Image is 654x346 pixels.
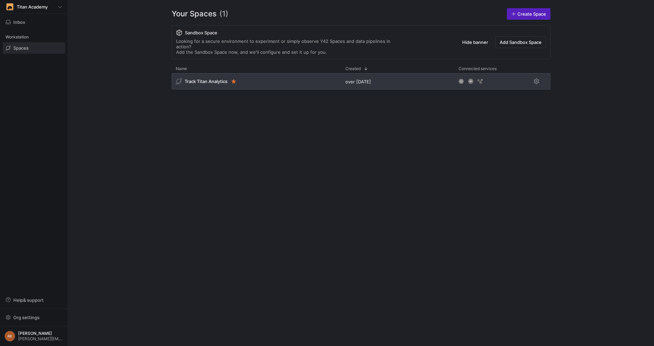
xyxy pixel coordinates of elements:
[18,331,63,336] span: [PERSON_NAME]
[13,297,44,303] span: Help & support
[458,36,493,48] button: Hide banner
[3,294,65,306] button: Help& support
[3,315,65,321] a: Org settings
[3,32,65,42] div: Workstation
[13,315,40,320] span: Org settings
[3,312,65,323] button: Org settings
[3,329,65,343] button: AK[PERSON_NAME][PERSON_NAME][EMAIL_ADDRESS][DOMAIN_NAME]
[185,30,217,35] span: Sandbox Space
[17,4,48,10] span: Titan Academy
[219,8,228,20] span: (1)
[3,16,65,28] button: Inbox
[176,38,404,55] div: Looking for a secure environment to experiment or simply observe Y42 Spaces and data pipelines in...
[172,8,217,20] span: Your Spaces
[458,66,497,71] span: Connected services
[495,36,546,48] button: Add Sandbox Space
[18,336,63,341] span: [PERSON_NAME][EMAIL_ADDRESS][DOMAIN_NAME]
[6,3,13,10] img: https://storage.googleapis.com/y42-prod-data-exchange/images/4FGlnMhCNn9FsUVOuDzedKBoGBDO04HwCK1Z...
[185,79,228,84] span: Track Titan Analytics
[13,45,29,51] span: Spaces
[345,79,371,84] span: over [DATE]
[176,66,187,71] span: Name
[345,66,361,71] span: Created
[462,39,488,45] span: Hide banner
[172,73,550,92] div: Press SPACE to select this row.
[500,39,542,45] span: Add Sandbox Space
[13,19,25,25] span: Inbox
[507,8,550,20] a: Create Space
[517,11,546,17] span: Create Space
[4,331,15,342] div: AK
[3,42,65,54] a: Spaces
